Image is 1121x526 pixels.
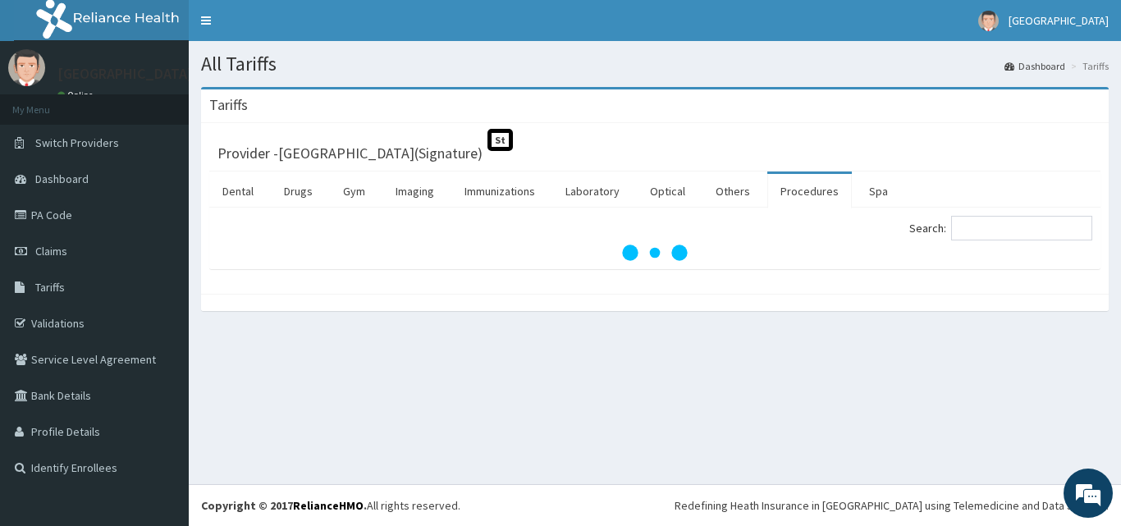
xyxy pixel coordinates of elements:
a: Drugs [271,174,326,208]
span: Dashboard [35,172,89,186]
p: [GEOGRAPHIC_DATA] [57,66,193,81]
a: RelianceHMO [293,498,364,513]
span: [GEOGRAPHIC_DATA] [1009,13,1109,28]
h1: All Tariffs [201,53,1109,75]
span: Claims [35,244,67,258]
a: Spa [856,174,901,208]
strong: Copyright © 2017 . [201,498,367,513]
img: d_794563401_company_1708531726252_794563401 [30,82,66,123]
span: St [487,129,513,151]
img: User Image [978,11,999,31]
span: Switch Providers [35,135,119,150]
h3: Provider - [GEOGRAPHIC_DATA](Signature) [217,146,483,161]
img: User Image [8,49,45,86]
footer: All rights reserved. [189,484,1121,526]
a: Imaging [382,174,447,208]
a: Others [702,174,763,208]
a: Immunizations [451,174,548,208]
a: Gym [330,174,378,208]
a: Procedures [767,174,852,208]
span: Tariffs [35,280,65,295]
a: Dental [209,174,267,208]
div: Minimize live chat window [269,8,309,48]
input: Search: [951,216,1092,240]
a: Optical [637,174,698,208]
a: Dashboard [1004,59,1065,73]
div: Chat with us now [85,92,276,113]
textarea: Type your message and hit 'Enter' [8,351,313,409]
svg: audio-loading [622,220,688,286]
div: Redefining Heath Insurance in [GEOGRAPHIC_DATA] using Telemedicine and Data Science! [675,497,1109,514]
span: We're online! [95,158,226,324]
h3: Tariffs [209,98,248,112]
a: Online [57,89,97,101]
li: Tariffs [1067,59,1109,73]
label: Search: [909,216,1092,240]
a: Laboratory [552,174,633,208]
